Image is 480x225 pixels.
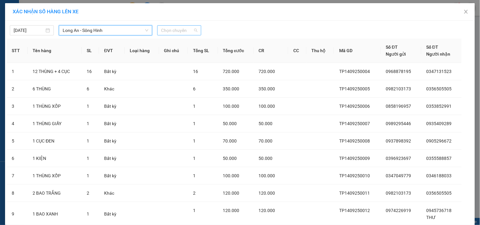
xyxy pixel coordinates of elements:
span: TP1409250007 [339,121,370,126]
td: 12 THÙNG + 4 CỤC [28,63,82,80]
td: Khác [99,80,125,98]
td: 4 [7,115,28,132]
span: 0396923697 [386,156,411,161]
span: 0347131523 [427,69,452,74]
th: CR [254,39,289,63]
td: 2 [7,80,28,98]
span: 100.000 [259,104,275,109]
button: Close [457,3,475,21]
span: TP1409250006 [339,104,370,109]
span: 0982103173 [386,191,411,196]
span: 100.000 [223,104,240,109]
td: Bất kỳ [99,167,125,185]
td: 1 [7,63,28,80]
span: Số ĐT [386,45,398,50]
span: 50.000 [223,156,237,161]
span: 720.000 [259,69,275,74]
td: Bất kỳ [99,63,125,80]
span: 1 [193,208,196,213]
span: 0945736718 [427,208,452,213]
span: 0989295446 [386,121,411,126]
td: 1 KIỆN [28,150,82,167]
span: TP1409250009 [339,156,370,161]
th: Loại hàng [125,39,159,63]
span: 1 [87,121,89,126]
span: 0346188033 [427,173,452,178]
td: 8 [7,185,28,202]
span: Người gửi [386,52,406,57]
span: 0356505505 [427,191,452,196]
span: 50.000 [259,156,273,161]
span: 1 [193,104,196,109]
span: TP1409250005 [339,86,370,91]
th: Tên hàng [28,39,82,63]
td: 1 CỤC ĐEN [28,132,82,150]
td: Bất kỳ [99,98,125,115]
span: 2 [87,191,89,196]
span: 1 [193,156,196,161]
span: 6 [193,86,196,91]
span: 0355588857 [427,156,452,161]
span: 0905296672 [427,138,452,143]
span: 2 [193,191,196,196]
th: STT [7,39,28,63]
span: Người nhận [427,52,451,57]
span: 0347049779 [386,173,411,178]
span: 0974226919 [386,208,411,213]
th: Thu hộ [307,39,334,63]
td: 6 [7,150,28,167]
span: 50.000 [259,121,273,126]
th: Mã GD [334,39,381,63]
td: 5 [7,132,28,150]
th: Tổng SL [188,39,218,63]
span: 50.000 [223,121,237,126]
span: 350.000 [223,86,240,91]
td: Bất kỳ [99,132,125,150]
td: 3 [7,98,28,115]
span: 0353852991 [427,104,452,109]
span: 0858196957 [386,104,411,109]
span: 120.000 [223,191,240,196]
span: 16 [87,69,92,74]
span: 120.000 [259,208,275,213]
span: 1 [87,156,89,161]
span: TP1409250008 [339,138,370,143]
td: 1 THÙNG XỐP [28,98,82,115]
span: 70.000 [223,138,237,143]
span: 0937898392 [386,138,411,143]
span: Số ĐT [427,45,439,50]
span: TP1409250012 [339,208,370,213]
td: 7 [7,167,28,185]
span: 100.000 [223,173,240,178]
span: TP1409250004 [339,69,370,74]
span: TP1409250010 [339,173,370,178]
span: 0935409289 [427,121,452,126]
span: TP1409250011 [339,191,370,196]
span: Long An - Sông Hinh [63,26,148,35]
span: down [145,28,149,32]
span: 0356505505 [427,86,452,91]
th: CC [288,39,306,63]
td: 6 THÙNG [28,80,82,98]
span: 1 [87,211,89,216]
span: 70.000 [259,138,273,143]
span: 120.000 [223,208,240,213]
span: 720.000 [223,69,240,74]
span: 16 [193,69,198,74]
td: Bất kỳ [99,150,125,167]
span: 1 [87,138,89,143]
span: close [464,9,469,14]
span: 1 [87,104,89,109]
th: SL [82,39,99,63]
input: 14/09/2025 [14,27,44,34]
span: XÁC NHẬN SỐ HÀNG LÊN XE [13,9,78,15]
span: 1 [193,121,196,126]
span: Chọn chuyến [161,26,197,35]
td: 1 THÙNG XỐP [28,167,82,185]
span: 1 [87,173,89,178]
span: THƯ [427,215,436,220]
td: 1 THÙNG GIẤY [28,115,82,132]
th: Ghi chú [159,39,188,63]
span: 0982103173 [386,86,411,91]
span: 6 [87,86,89,91]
